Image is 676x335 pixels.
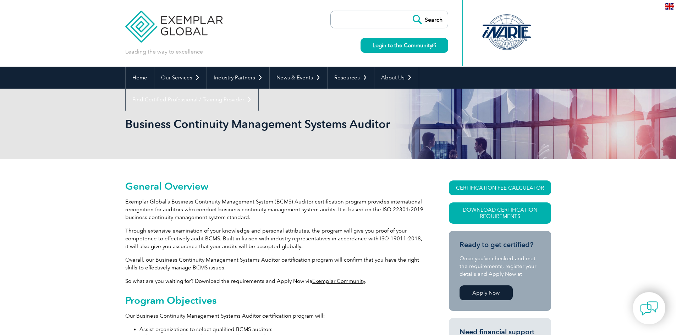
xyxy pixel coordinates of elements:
[126,67,154,89] a: Home
[154,67,207,89] a: Our Services
[125,227,423,250] p: Through extensive examination of your knowledge and personal attributes, the program will give yo...
[125,48,203,56] p: Leading the way to excellence
[312,278,365,284] a: Exemplar Community
[374,67,419,89] a: About Us
[125,277,423,285] p: So what are you waiting for? Download the requirements and Apply Now via .
[139,325,423,333] li: Assist organizations to select qualified BCMS auditors
[125,198,423,221] p: Exemplar Global’s Business Continuity Management System (BCMS) Auditor certification program prov...
[125,180,423,192] h2: General Overview
[207,67,269,89] a: Industry Partners
[449,180,551,195] a: CERTIFICATION FEE CALCULATOR
[361,38,448,53] a: Login to the Community
[460,240,540,249] h3: Ready to get certified?
[125,256,423,272] p: Overall, our Business Continuity Management Systems Auditor certification program will confirm th...
[270,67,327,89] a: News & Events
[460,255,540,278] p: Once you’ve checked and met the requirements, register your details and Apply Now at
[665,3,674,10] img: en
[640,300,658,317] img: contact-chat.png
[125,295,423,306] h2: Program Objectives
[409,11,448,28] input: Search
[125,117,398,131] h1: Business Continuity Management Systems Auditor
[449,202,551,224] a: Download Certification Requirements
[460,285,513,300] a: Apply Now
[328,67,374,89] a: Resources
[432,43,436,47] img: open_square.png
[125,312,423,320] p: Our Business Continuity Management Systems Auditor certification program will:
[126,89,258,111] a: Find Certified Professional / Training Provider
